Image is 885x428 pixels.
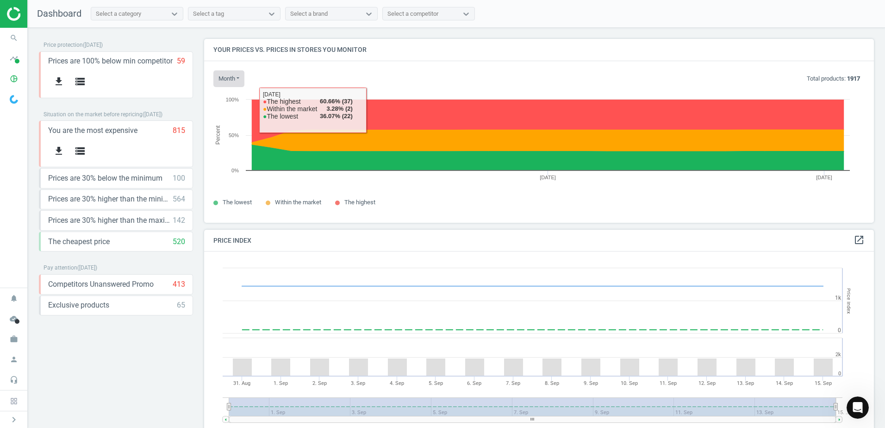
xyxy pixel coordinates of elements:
[10,95,18,104] img: wGWNvw8QSZomAAAAABJRU5ErkJggg==
[545,380,559,386] tspan: 8. Sep
[390,380,404,386] tspan: 4. Sep
[838,371,841,377] text: 0
[807,75,860,83] p: Total products:
[540,175,556,180] tspan: [DATE]
[53,76,64,87] i: get_app
[5,50,23,67] i: timeline
[5,290,23,307] i: notifications
[387,10,438,18] div: Select a competitor
[847,75,860,82] b: 1917
[177,300,185,310] div: 65
[48,56,173,66] span: Prices are 100% below min competitor
[48,173,162,183] span: Prices are 30% below the minimum
[351,380,365,386] tspan: 3. Sep
[5,29,23,47] i: search
[854,234,865,245] i: open_in_new
[5,330,23,348] i: work
[5,351,23,368] i: person
[5,310,23,327] i: cloud_done
[53,145,64,157] i: get_app
[231,168,239,173] text: 0%
[584,380,598,386] tspan: 9. Sep
[275,199,321,206] span: Within the market
[69,71,91,93] button: storage
[5,70,23,88] i: pie_chart_outlined
[229,132,239,138] text: 50%
[48,126,137,136] span: You are the most expensive
[69,140,91,162] button: storage
[5,371,23,389] i: headset_mic
[96,10,141,18] div: Select a category
[204,39,874,61] h4: Your prices vs. prices in stores you monitor
[48,194,173,204] span: Prices are 30% higher than the minimum
[48,215,173,226] span: Prices are 30% higher than the maximal
[226,97,239,102] text: 100%
[223,199,252,206] span: The lowest
[776,380,793,386] tspan: 14. Sep
[173,173,185,183] div: 100
[173,194,185,204] div: 564
[467,380,481,386] tspan: 6. Sep
[213,70,244,87] button: month
[660,380,677,386] tspan: 11. Sep
[37,8,81,19] span: Dashboard
[737,380,754,386] tspan: 13. Sep
[2,414,25,426] button: chevron_right
[274,380,288,386] tspan: 1. Sep
[344,199,375,206] span: The highest
[44,111,143,118] span: Situation on the market before repricing
[816,175,832,180] tspan: [DATE]
[48,140,69,162] button: get_app
[506,380,520,386] tspan: 7. Sep
[173,126,185,136] div: 815
[75,76,86,87] i: storage
[75,145,86,157] i: storage
[48,279,154,290] span: Competitors Unanswered Promo
[215,125,221,145] tspan: Percent
[193,10,224,18] div: Select a tag
[173,215,185,226] div: 142
[48,237,110,247] span: The cheapest price
[48,300,109,310] span: Exclusive products
[173,237,185,247] div: 520
[846,288,852,314] tspan: Price Index
[854,234,865,246] a: open_in_new
[83,42,103,48] span: ( [DATE] )
[312,380,327,386] tspan: 2. Sep
[177,56,185,66] div: 59
[143,111,162,118] span: ( [DATE] )
[7,7,73,21] img: ajHJNr6hYgQAAAAASUVORK5CYII=
[44,42,83,48] span: Price protection
[847,397,869,419] iframe: Intercom live chat
[838,327,841,334] text: 0
[837,409,849,415] tspan: 15. …
[290,10,328,18] div: Select a brand
[698,380,716,386] tspan: 12. Sep
[815,380,832,386] tspan: 15. Sep
[835,295,841,301] text: 1k
[835,352,841,358] text: 2k
[44,264,77,271] span: Pay attention
[8,414,19,425] i: chevron_right
[77,264,97,271] span: ( [DATE] )
[173,279,185,290] div: 413
[429,380,443,386] tspan: 5. Sep
[233,380,250,386] tspan: 31. Aug
[621,380,638,386] tspan: 10. Sep
[204,230,874,252] h4: Price Index
[48,71,69,93] button: get_app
